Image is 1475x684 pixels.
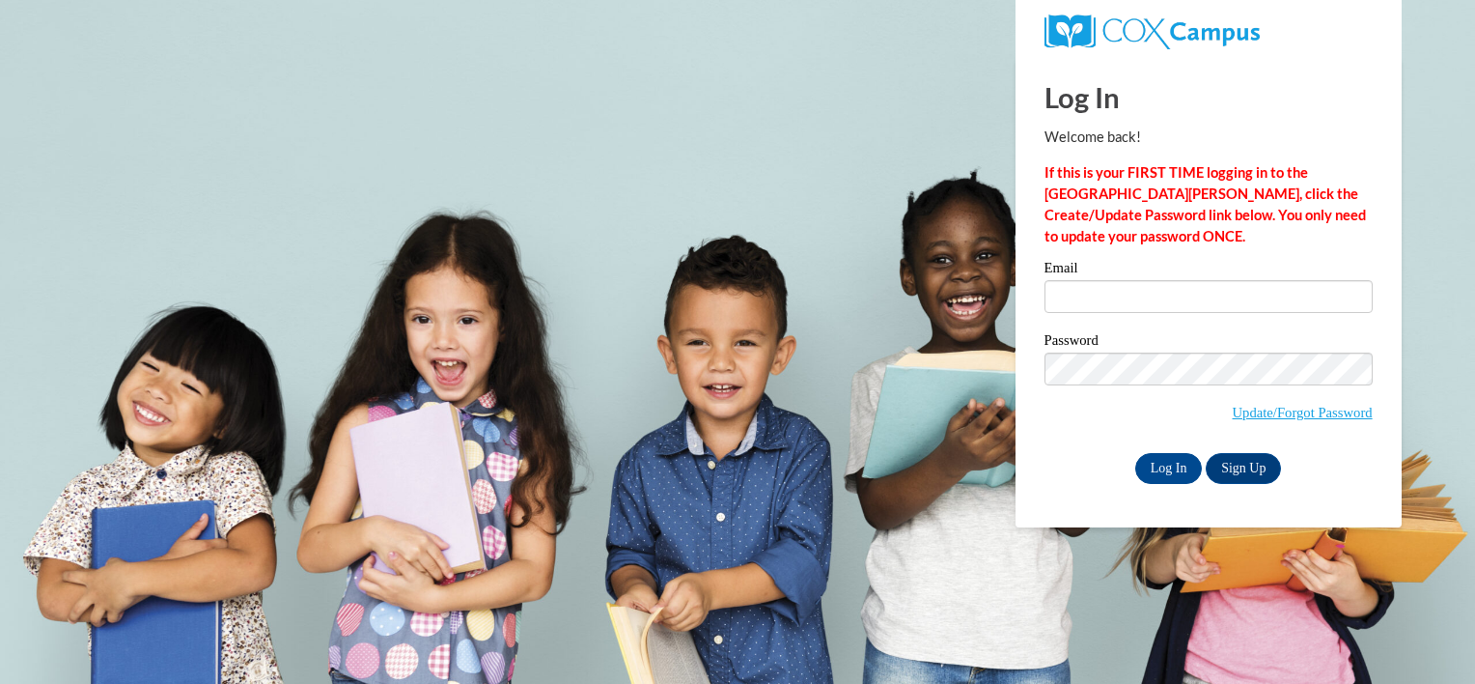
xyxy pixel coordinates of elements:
[1135,453,1203,484] input: Log In
[1044,261,1373,280] label: Email
[1233,405,1373,420] a: Update/Forgot Password
[1044,22,1260,39] a: COX Campus
[1206,453,1281,484] a: Sign Up
[1044,14,1260,49] img: COX Campus
[1044,77,1373,117] h1: Log In
[1044,333,1373,353] label: Password
[1044,164,1366,244] strong: If this is your FIRST TIME logging in to the [GEOGRAPHIC_DATA][PERSON_NAME], click the Create/Upd...
[1044,127,1373,148] p: Welcome back!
